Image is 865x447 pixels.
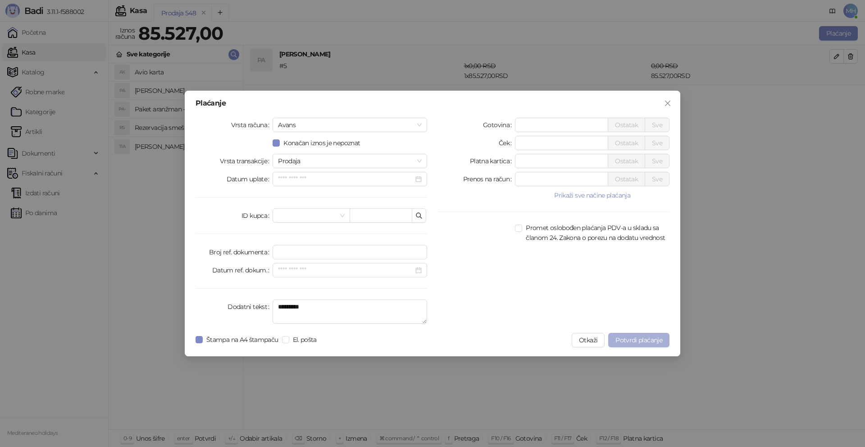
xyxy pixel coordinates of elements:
label: Datum ref. dokum. [212,263,273,277]
label: Vrsta računa [231,118,273,132]
label: Gotovina [483,118,515,132]
label: Dodatni tekst [228,300,273,314]
button: Close [660,96,675,111]
button: Sve [645,154,669,168]
button: Ostatak [608,172,645,186]
button: Ostatak [608,154,645,168]
span: Konačan iznos je nepoznat [280,138,364,148]
label: Platna kartica [470,154,515,168]
textarea: Dodatni tekst [273,300,427,324]
button: Otkaži [572,333,605,347]
button: Potvrdi plaćanje [608,333,669,347]
label: Broj ref. dokumenta [209,245,273,259]
label: Ček [499,136,515,150]
button: Ostatak [608,118,645,132]
span: Prodaja [278,154,422,168]
span: Promet oslobođen plaćanja PDV-a u skladu sa članom 24. Zakona o porezu na dodatu vrednost [522,223,669,243]
span: El. pošta [289,335,320,345]
button: Sve [645,118,669,132]
input: Broj ref. dokumenta [273,245,427,259]
input: Datum ref. dokum. [278,265,414,275]
label: Datum uplate [227,172,273,186]
label: ID kupca [241,208,273,223]
span: close [664,100,671,107]
label: Vrsta transakcije [220,154,273,168]
button: Sve [645,136,669,150]
button: Prikaži sve načine plaćanja [515,190,669,201]
span: Avans [278,118,422,132]
span: Zatvori [660,100,675,107]
input: Datum uplate [278,174,414,184]
button: Sve [645,172,669,186]
label: Prenos na račun [463,172,515,186]
span: Potvrdi plaćanje [615,336,662,344]
div: Plaćanje [196,100,669,107]
span: Štampa na A4 štampaču [203,335,282,345]
button: Ostatak [608,136,645,150]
